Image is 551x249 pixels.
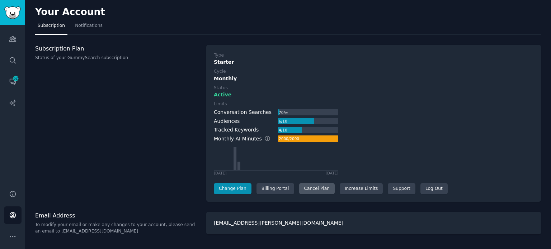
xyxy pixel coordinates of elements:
[35,45,199,52] h3: Subscription Plan
[214,91,231,99] span: Active
[75,23,103,29] span: Notifications
[214,68,226,75] div: Cycle
[214,75,533,82] div: Monthly
[214,118,240,125] div: Audiences
[35,222,199,234] p: To modify your email or make any changes to your account, please send an email to [EMAIL_ADDRESS]...
[256,183,294,195] div: Billing Portal
[214,85,228,91] div: Status
[278,109,288,116] div: 70 / ∞
[278,118,288,124] div: 6 / 10
[35,20,67,35] a: Subscription
[214,101,227,107] div: Limits
[388,183,415,195] a: Support
[35,55,199,61] p: Status of your GummySearch subscription
[214,126,259,134] div: Tracked Keywords
[206,212,541,234] div: [EMAIL_ADDRESS][PERSON_NAME][DOMAIN_NAME]
[214,135,278,143] div: Monthly AI Minutes
[35,6,105,18] h2: Your Account
[214,52,224,59] div: Type
[72,20,105,35] a: Notifications
[340,183,383,195] a: Increase Limits
[35,212,199,219] h3: Email Address
[420,183,448,195] div: Log Out
[38,23,65,29] span: Subscription
[4,73,22,90] a: 62
[278,127,288,133] div: 4 / 10
[278,135,300,142] div: 2000 / 2000
[299,183,335,195] div: Cancel Plan
[214,171,227,176] div: [DATE]
[4,6,21,19] img: GummySearch logo
[326,171,339,176] div: [DATE]
[214,183,251,195] a: Change Plan
[13,76,19,81] span: 62
[214,58,533,66] div: Starter
[214,109,272,116] div: Conversation Searches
